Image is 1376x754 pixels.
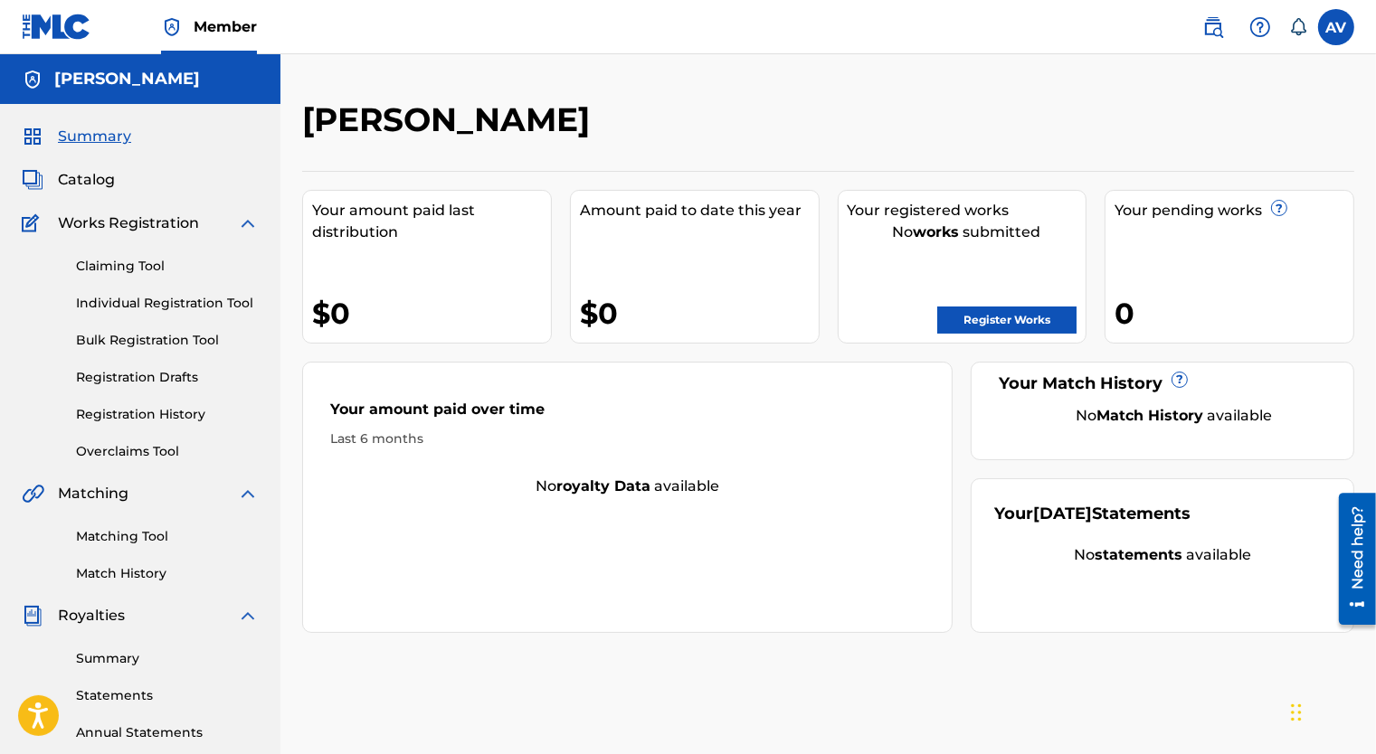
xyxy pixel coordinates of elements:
div: $0 [580,293,819,334]
img: Summary [22,126,43,147]
strong: works [913,223,959,240]
a: Match History [76,564,259,583]
span: [DATE] [1033,504,1092,523]
div: Your pending works [1115,200,1353,221]
div: Your amount paid last distribution [312,200,551,243]
img: search [1202,16,1224,38]
div: Your Statements [994,502,1191,526]
a: Overclaims Tool [76,442,259,461]
a: Registration History [76,405,259,424]
div: Drag [1291,685,1302,740]
a: SummarySummary [22,126,131,147]
div: User Menu [1318,9,1354,45]
div: Your registered works [848,200,1087,221]
h5: Andrew Viz [54,69,200,90]
a: Individual Registration Tool [76,294,259,313]
img: help [1249,16,1271,38]
strong: statements [1095,546,1182,563]
div: Amount paid to date this year [580,200,819,221]
div: Help [1242,9,1278,45]
span: Matching [58,483,128,504]
strong: Match History [1096,407,1203,424]
div: 0 [1115,293,1353,334]
strong: royalty data [556,477,650,495]
span: Royalties [58,605,125,627]
div: No available [1017,405,1331,427]
a: Public Search [1195,9,1231,45]
span: ? [1172,372,1187,387]
a: Bulk Registration Tool [76,331,259,350]
div: No available [303,476,952,497]
a: Claiming Tool [76,257,259,276]
div: Notifications [1289,18,1307,36]
h2: [PERSON_NAME] [302,99,599,140]
span: Catalog [58,169,115,191]
a: Register Works [937,306,1077,334]
span: Summary [58,126,131,147]
img: MLC Logo [22,14,91,40]
img: Catalog [22,169,43,191]
div: Your Match History [994,372,1331,396]
div: No available [994,544,1331,566]
a: Annual Statements [76,723,259,742]
a: CatalogCatalog [22,169,115,191]
div: No submitted [848,221,1087,243]
img: Accounts [22,69,43,90]
img: Royalties [22,605,43,627]
img: expand [237,605,259,627]
img: Top Rightsholder [161,16,183,38]
img: expand [237,483,259,504]
img: Works Registration [22,212,45,234]
img: Matching [22,483,44,504]
img: expand [237,212,259,234]
iframe: Chat Widget [1286,667,1376,754]
div: Last 6 months [330,429,925,448]
div: $0 [312,293,551,334]
a: Matching Tool [76,527,259,546]
div: Your amount paid over time [330,399,925,429]
span: Works Registration [58,212,199,234]
a: Statements [76,686,259,705]
iframe: Resource Center [1325,486,1376,632]
span: Member [194,16,257,37]
a: Registration Drafts [76,368,259,387]
a: Summary [76,649,259,668]
span: ? [1272,201,1286,215]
